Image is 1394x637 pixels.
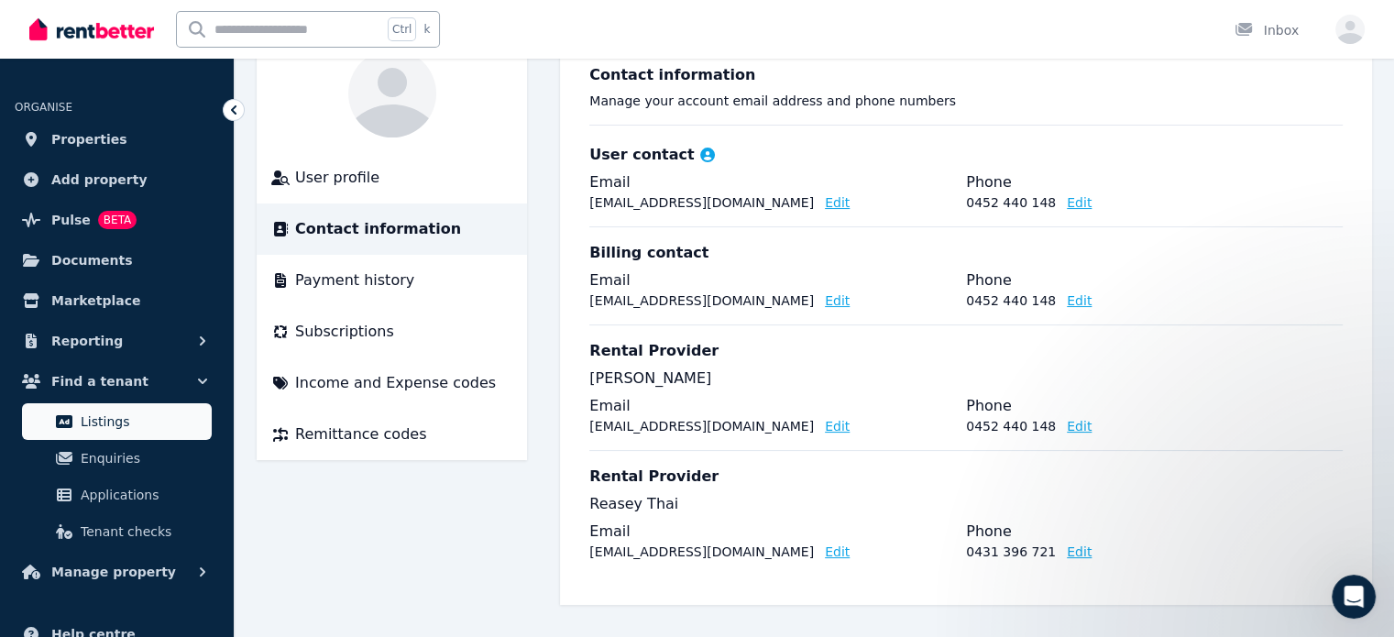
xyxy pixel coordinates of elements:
[1067,417,1092,435] button: Edit
[589,171,966,193] legend: Email
[51,169,148,191] span: Add property
[825,193,850,212] button: Edit
[51,290,140,312] span: Marketplace
[295,218,461,240] span: Contact information
[589,269,966,291] legend: Email
[966,171,1343,193] legend: Phone
[339,447,387,484] span: smiley reaction
[589,144,694,166] h3: User contact
[15,323,219,359] button: Reporting
[51,561,176,583] span: Manage property
[15,363,219,400] button: Find a tenant
[589,92,1343,110] p: Manage your account email address and phone numbers
[589,493,1343,515] p: Reasey Thai
[254,447,280,484] span: 😞
[22,440,212,477] a: Enquiries
[242,507,389,522] a: Open in help center
[22,513,212,550] a: Tenant checks
[825,417,850,435] button: Edit
[302,447,328,484] span: 😐
[295,423,426,445] span: Remittance codes
[423,22,430,37] span: k
[966,417,1056,435] p: 0452 440 148
[15,282,219,319] a: Marketplace
[271,218,512,240] a: Contact information
[589,466,719,488] h3: Rental Provider
[51,249,133,271] span: Documents
[15,101,72,114] span: ORGANISE
[51,209,91,231] span: Pulse
[825,291,850,310] button: Edit
[825,543,850,561] button: Edit
[22,403,212,440] a: Listings
[551,7,586,42] button: Collapse window
[966,521,1343,543] legend: Phone
[295,321,394,343] span: Subscriptions
[291,447,339,484] span: neutral face reaction
[586,7,619,40] div: Close
[15,242,219,279] a: Documents
[966,193,1056,212] p: 0452 440 148
[1067,291,1092,310] button: Edit
[244,447,291,484] span: disappointed reaction
[12,7,47,42] button: go back
[81,447,204,469] span: Enquiries
[51,330,123,352] span: Reporting
[349,447,376,484] span: 😃
[81,411,204,433] span: Listings
[589,417,814,435] p: [EMAIL_ADDRESS][DOMAIN_NAME]
[589,64,1343,86] h3: Contact information
[589,395,966,417] legend: Email
[1332,575,1376,619] iframe: Intercom live chat
[22,429,609,449] div: Did this answer your question?
[51,128,127,150] span: Properties
[271,321,512,343] a: Subscriptions
[589,193,814,212] p: [EMAIL_ADDRESS][DOMAIN_NAME]
[271,269,512,291] a: Payment history
[15,202,219,238] a: PulseBETA
[15,161,219,198] a: Add property
[81,484,204,506] span: Applications
[966,543,1056,561] p: 0431 396 721
[1067,193,1092,212] button: Edit
[589,521,966,543] legend: Email
[1235,21,1299,39] div: Inbox
[15,554,219,590] button: Manage property
[295,372,496,394] span: Income and Expense codes
[589,543,814,561] p: [EMAIL_ADDRESS][DOMAIN_NAME]
[22,477,212,513] a: Applications
[271,372,512,394] a: Income and Expense codes
[966,269,1343,291] legend: Phone
[1067,543,1092,561] button: Edit
[388,17,416,41] span: Ctrl
[589,368,1343,390] p: [PERSON_NAME]
[81,521,204,543] span: Tenant checks
[15,121,219,158] a: Properties
[295,269,414,291] span: Payment history
[51,370,148,392] span: Find a tenant
[589,340,719,362] h3: Rental Provider
[589,242,708,264] h3: Billing contact
[98,211,137,229] span: BETA
[271,167,512,189] a: User profile
[966,395,1343,417] legend: Phone
[271,423,512,445] a: Remittance codes
[589,291,814,310] p: [EMAIL_ADDRESS][DOMAIN_NAME]
[966,291,1056,310] p: 0452 440 148
[295,167,379,189] span: User profile
[29,16,154,43] img: RentBetter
